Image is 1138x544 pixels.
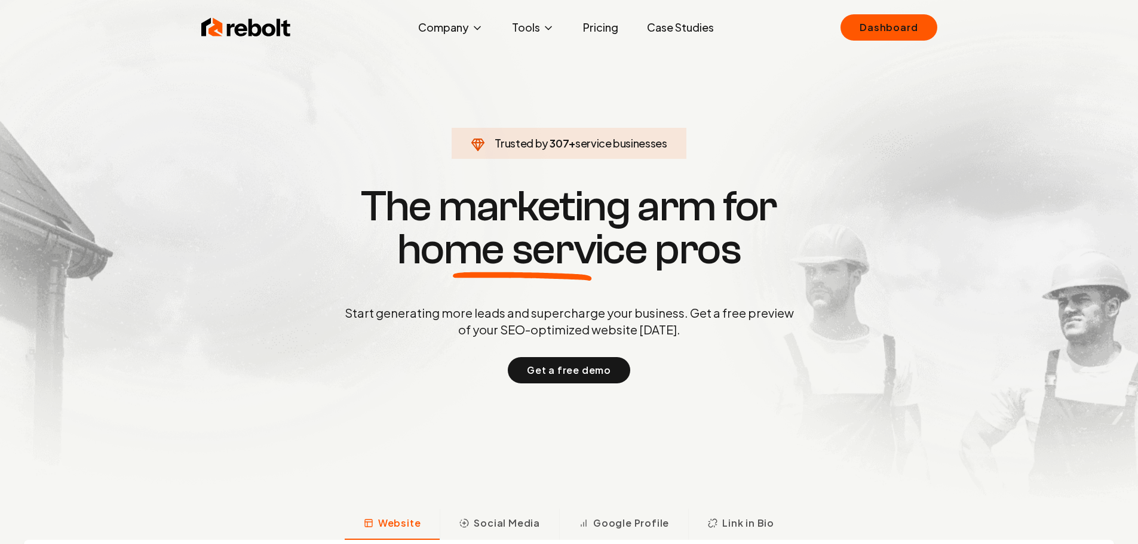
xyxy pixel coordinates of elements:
[593,516,669,530] span: Google Profile
[841,14,937,41] a: Dashboard
[495,136,548,150] span: Trusted by
[201,16,291,39] img: Rebolt Logo
[637,16,723,39] a: Case Studies
[573,16,628,39] a: Pricing
[345,509,440,540] button: Website
[722,516,774,530] span: Link in Bio
[569,136,575,150] span: +
[397,228,648,271] span: home service
[508,357,630,383] button: Get a free demo
[550,135,569,152] span: 307
[474,516,540,530] span: Social Media
[559,509,688,540] button: Google Profile
[409,16,493,39] button: Company
[575,136,667,150] span: service businesses
[688,509,793,540] button: Link in Bio
[283,185,856,271] h1: The marketing arm for pros
[342,305,796,338] p: Start generating more leads and supercharge your business. Get a free preview of your SEO-optimiz...
[440,509,559,540] button: Social Media
[502,16,564,39] button: Tools
[378,516,421,530] span: Website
